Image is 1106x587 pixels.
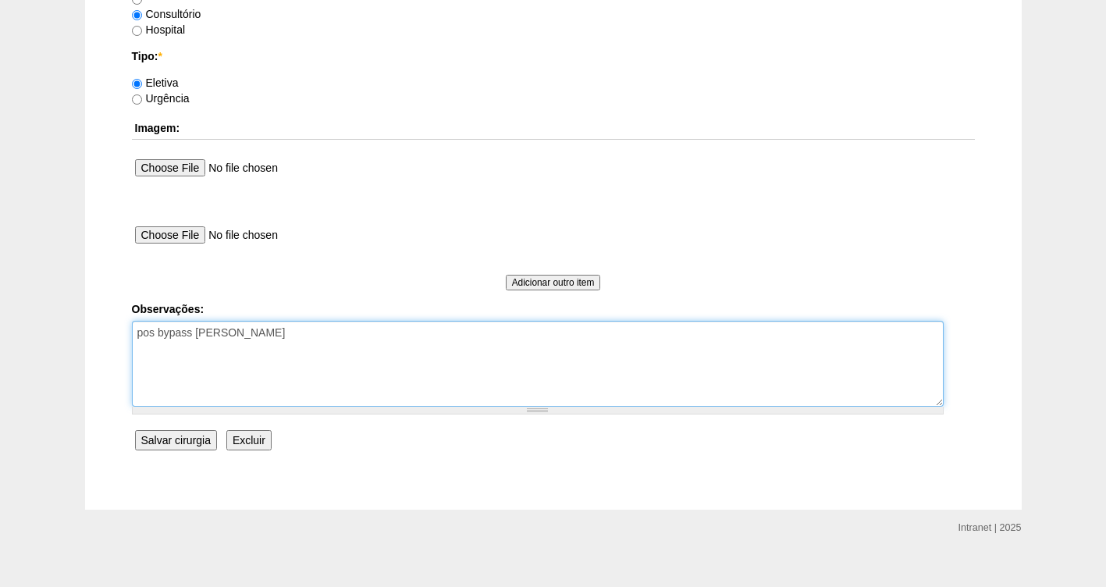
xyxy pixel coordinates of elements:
input: Adicionar outro item [506,275,601,290]
input: Excluir [226,430,272,450]
input: Urgência [132,94,142,105]
div: Intranet | 2025 [958,520,1022,535]
label: Tipo: [132,48,975,64]
input: Salvar cirurgia [135,430,217,450]
label: Hospital [132,23,186,36]
label: Observações: [132,301,975,317]
th: Imagem: [132,117,975,140]
label: Urgência [132,92,190,105]
input: Hospital [132,26,142,36]
label: Consultório [132,8,201,20]
input: Eletiva [132,79,142,89]
span: Este campo é obrigatório. [158,50,162,62]
textarea: pos bypass [PERSON_NAME] [132,321,944,407]
input: Consultório [132,10,142,20]
label: Eletiva [132,76,179,89]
